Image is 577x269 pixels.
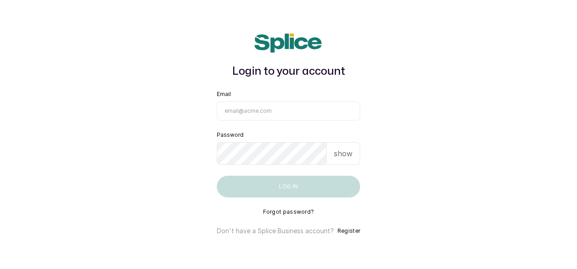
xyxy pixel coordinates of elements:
[334,148,352,159] p: show
[217,63,360,80] h1: Login to your account
[217,101,360,120] input: email@acme.com
[263,208,314,216] button: Forgot password?
[217,91,231,98] label: Email
[337,226,360,235] button: Register
[217,176,360,197] button: Log in
[217,131,244,139] label: Password
[217,226,334,235] p: Don't have a Splice Business account?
